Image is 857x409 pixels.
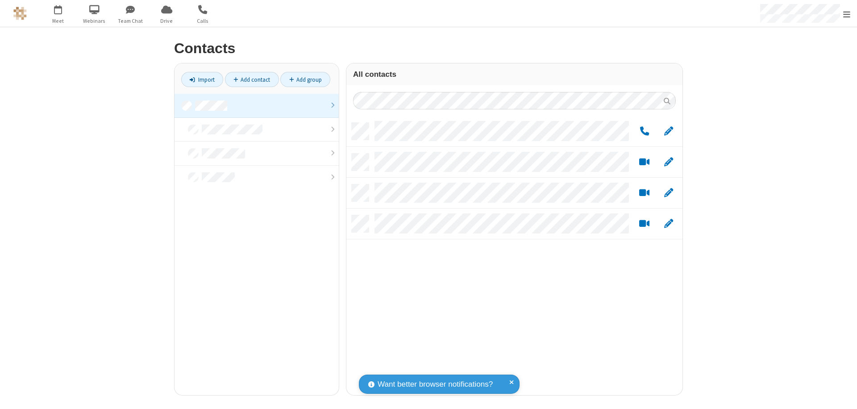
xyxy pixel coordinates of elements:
[346,116,682,395] div: grid
[13,7,27,20] img: QA Selenium DO NOT DELETE OR CHANGE
[114,17,147,25] span: Team Chat
[186,17,220,25] span: Calls
[660,157,677,168] button: Edit
[174,41,683,56] h2: Contacts
[78,17,111,25] span: Webinars
[280,72,330,87] a: Add group
[150,17,183,25] span: Drive
[42,17,75,25] span: Meet
[636,218,653,230] button: Start a video meeting
[660,218,677,230] button: Edit
[353,70,676,79] h3: All contacts
[225,72,279,87] a: Add contact
[636,188,653,199] button: Start a video meeting
[378,379,493,390] span: Want better browser notifications?
[660,126,677,137] button: Edit
[636,157,653,168] button: Start a video meeting
[660,188,677,199] button: Edit
[181,72,223,87] a: Import
[636,126,653,137] button: Call by phone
